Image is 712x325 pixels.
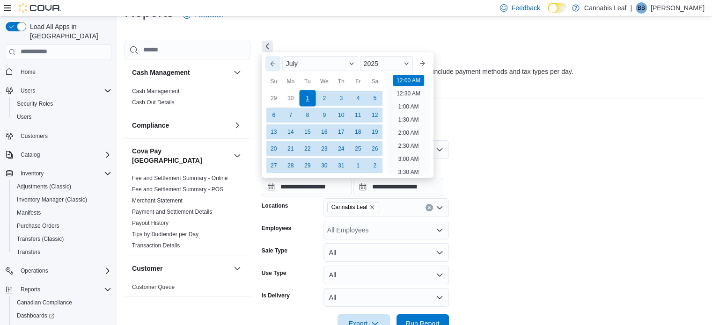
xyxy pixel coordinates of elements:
span: Transfers (Classic) [13,233,111,245]
span: Load All Apps in [GEOGRAPHIC_DATA] [26,22,111,41]
span: July [286,60,298,67]
div: We [317,74,332,89]
div: day-2 [317,91,332,106]
a: Fee and Settlement Summary - Online [132,175,228,181]
button: All [323,288,449,307]
button: All [323,266,449,284]
li: 1:30 AM [394,114,422,125]
button: Reports [17,284,44,295]
span: Operations [21,267,48,274]
ul: Time [387,75,430,174]
a: Payout History [132,220,169,226]
a: Cash Management [132,88,179,94]
button: Customers [2,129,115,143]
button: Users [2,84,115,97]
a: Cash Out Details [132,99,175,106]
span: BB [638,2,645,14]
a: Purchase Orders [13,220,63,231]
label: Locations [262,202,288,209]
span: Cannabis Leaf [331,202,367,212]
span: Reports [17,284,111,295]
button: Adjustments (Classic) [9,180,115,193]
button: Open list of options [436,226,443,234]
a: Transfers (Classic) [13,233,67,245]
div: Button. Open the month selector. July is currently selected. [282,56,358,71]
button: Operations [2,264,115,277]
div: day-14 [283,124,298,139]
a: Home [17,66,39,78]
div: day-16 [317,124,332,139]
h3: Customer [132,264,162,273]
div: Su [266,74,281,89]
div: day-22 [300,141,315,156]
a: Merchant Statement [132,197,183,204]
button: Cash Management [232,67,243,78]
div: day-25 [351,141,366,156]
button: Inventory [2,167,115,180]
img: Cova [19,3,61,13]
span: Security Roles [17,100,53,108]
div: day-20 [266,141,281,156]
button: Next month [415,56,430,71]
button: Users [9,110,115,123]
div: Tu [300,74,315,89]
div: Bobby Bassi [636,2,647,14]
button: Transfers [9,246,115,259]
div: Cash Management [125,86,250,112]
a: Payment and Settlement Details [132,209,212,215]
button: Transfers (Classic) [9,232,115,246]
li: 1:00 AM [394,101,422,112]
input: Press the down key to enter a popover containing a calendar. Press the escape key to close the po... [262,178,352,196]
div: Sa [367,74,382,89]
a: Tips by Budtender per Day [132,231,198,238]
div: day-1 [351,158,366,173]
p: [PERSON_NAME] [651,2,705,14]
button: Operations [17,265,52,276]
span: Users [17,113,31,121]
span: Customers [17,130,111,142]
div: day-9 [317,108,332,123]
span: Fee and Settlement Summary - POS [132,186,223,193]
a: Dashboards [9,309,115,322]
span: Manifests [17,209,41,217]
li: 2:30 AM [394,140,422,152]
div: day-7 [283,108,298,123]
span: Inventory Manager (Classic) [13,194,111,205]
span: Inventory [21,170,44,177]
button: Previous Month [265,56,280,71]
span: Dashboards [17,312,54,319]
span: Feedback [511,3,540,13]
button: Home [2,65,115,79]
div: day-6 [266,108,281,123]
input: Press the down key to open a popover containing a calendar. [353,178,443,196]
label: Employees [262,224,291,232]
input: Dark Mode [548,3,567,13]
a: Inventory Manager (Classic) [13,194,91,205]
button: Cova Pay [GEOGRAPHIC_DATA] [132,146,230,165]
div: day-13 [266,124,281,139]
div: day-31 [334,158,349,173]
a: Dashboards [13,310,58,321]
span: Canadian Compliance [17,299,72,306]
div: day-26 [367,141,382,156]
div: day-12 [367,108,382,123]
button: Catalog [2,148,115,161]
button: Customer [132,264,230,273]
div: day-11 [351,108,366,123]
span: Users [13,111,111,123]
div: day-3 [334,91,349,106]
button: Cash Management [132,68,230,77]
li: 12:00 AM [393,75,424,86]
div: day-1 [299,90,316,106]
span: Manifests [13,207,111,218]
button: Security Roles [9,97,115,110]
button: Canadian Compliance [9,296,115,309]
div: day-21 [283,141,298,156]
span: Canadian Compliance [13,297,111,308]
button: Reports [2,283,115,296]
